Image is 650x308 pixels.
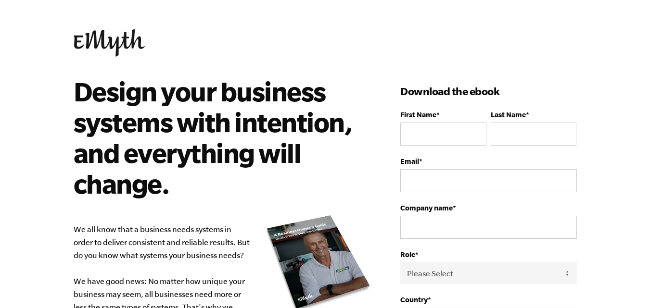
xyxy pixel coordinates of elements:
h2: Design your business systems with intention, and everything will change. [74,76,358,199]
span: Last Name [491,111,526,119]
span: First Name [400,111,436,119]
div: Widget de chat [602,262,650,308]
h3: Download the ebook [400,84,576,99]
iframe: Chat Widget [602,262,650,308]
span: Company name [400,204,453,212]
img: EMyth [74,29,145,57]
span: Country [400,296,428,304]
span: Email [400,157,419,165]
span: Role [400,250,415,259]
